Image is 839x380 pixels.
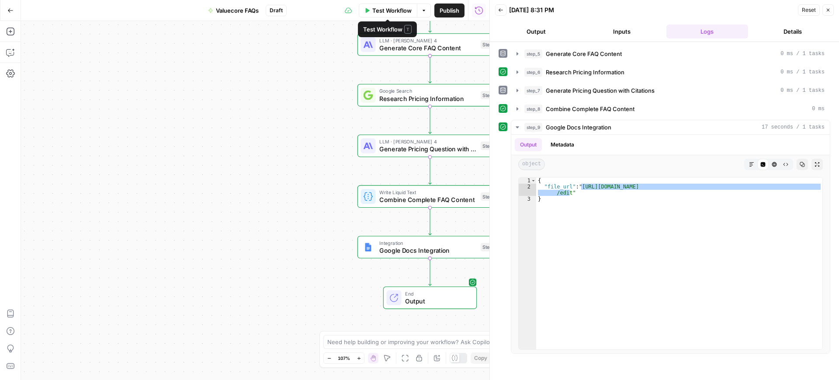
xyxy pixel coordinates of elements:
div: 1 [519,178,536,184]
span: Output [405,296,469,306]
span: End [405,290,469,297]
span: Research Pricing Information [546,68,624,77]
span: Draft [270,7,283,14]
span: Write Liquid Text [379,188,477,196]
span: Generate Pricing Question with Citations [379,144,477,153]
span: Publish [440,6,459,15]
div: 2 [519,184,536,196]
span: Combine Complete FAQ Content [546,105,634,113]
div: Step 7 [481,142,499,150]
button: 17 seconds / 1 tasks [511,120,830,134]
div: Write Liquid TextCombine Complete FAQ ContentStep 8 [357,185,503,208]
button: Details [752,24,834,38]
span: Copy [474,354,487,362]
span: step_5 [524,49,542,58]
button: Metadata [545,138,579,151]
g: Edge from step_9 to end [429,258,431,286]
span: object [518,159,545,170]
div: 17 seconds / 1 tasks [511,135,830,353]
button: Valuecore FAQs [203,3,264,17]
span: Combine Complete FAQ Content [379,195,477,204]
div: Step 9 [481,243,499,251]
span: step_8 [524,105,542,113]
span: Valuecore FAQs [216,6,259,15]
span: step_9 [524,123,542,132]
button: Publish [434,3,465,17]
button: Inputs [581,24,663,38]
g: Edge from step_6 to step_7 [429,106,431,133]
span: Reset [802,6,816,14]
span: Generate Core FAQ Content [546,49,622,58]
span: Google Search [379,87,477,94]
span: Generate Core FAQ Content [379,43,477,52]
span: Generate Pricing Question with Citations [546,86,655,95]
button: 0 ms / 1 tasks [511,84,830,98]
span: step_6 [524,68,542,77]
div: Step 8 [481,192,499,201]
button: Output [515,138,542,151]
g: Edge from start to step_5 [429,5,431,32]
span: 0 ms [812,105,825,113]
span: step_7 [524,86,542,95]
g: Edge from step_5 to step_6 [429,56,431,83]
span: 0 ms / 1 tasks [780,50,825,58]
button: Test Workflow [359,3,417,17]
span: LLM · [PERSON_NAME] 4 [379,138,477,145]
div: LLM · [PERSON_NAME] 4Generate Core FAQ ContentStep 5 [357,33,503,56]
button: Logs [666,24,749,38]
button: 0 ms / 1 tasks [511,47,830,61]
div: Step 5 [481,40,499,49]
button: 0 ms / 1 tasks [511,65,830,79]
span: LLM · [PERSON_NAME] 4 [379,37,477,44]
g: Edge from step_8 to step_9 [429,208,431,235]
div: Step 6 [481,91,499,99]
button: Copy [471,352,491,364]
div: 3 [519,196,536,202]
button: 0 ms [511,102,830,116]
span: 107% [338,355,350,362]
img: Instagram%20post%20-%201%201.png [364,242,373,251]
button: Output [495,24,577,38]
span: Google Docs Integration [379,246,477,255]
span: Toggle code folding, rows 1 through 3 [531,178,536,184]
g: Edge from step_7 to step_8 [429,157,431,184]
span: Test Workflow [372,6,412,15]
span: Google Docs Integration [546,123,611,132]
div: EndOutput [357,286,503,309]
div: IntegrationGoogle Docs IntegrationStep 9 [357,236,503,258]
button: Reset [798,4,820,16]
span: 0 ms / 1 tasks [780,87,825,94]
div: LLM · [PERSON_NAME] 4Generate Pricing Question with CitationsStep 7 [357,135,503,157]
div: Google SearchResearch Pricing InformationStep 6 [357,84,503,106]
span: Integration [379,239,477,247]
span: 0 ms / 1 tasks [780,68,825,76]
span: Research Pricing Information [379,94,477,103]
span: 17 seconds / 1 tasks [762,123,825,131]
